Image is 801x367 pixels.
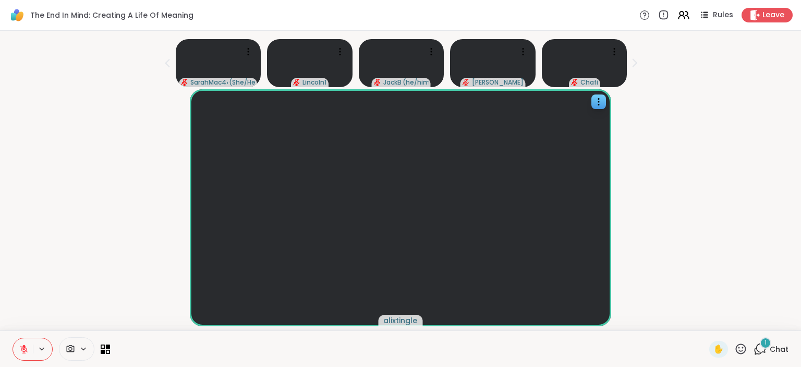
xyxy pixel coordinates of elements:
[293,79,300,86] span: audio-muted
[762,10,784,20] span: Leave
[770,344,788,354] span: Chat
[764,338,767,347] span: 1
[403,78,429,87] span: ( he/him )
[302,78,326,87] span: Lincoln1
[374,79,381,86] span: audio-muted
[190,78,228,87] span: SarahMac44
[383,78,402,87] span: JackB
[181,79,188,86] span: audio-muted
[580,78,598,87] span: Chafi
[713,10,733,20] span: Rules
[30,10,193,20] span: The End In Mind: Creating A Life Of Meaning
[383,315,417,326] span: alixtingle
[713,343,724,356] span: ✋
[229,78,255,87] span: ( She/Her )
[463,79,470,86] span: audio-muted
[472,78,524,87] span: [PERSON_NAME]
[571,79,578,86] span: audio-muted
[8,6,26,24] img: ShareWell Logomark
